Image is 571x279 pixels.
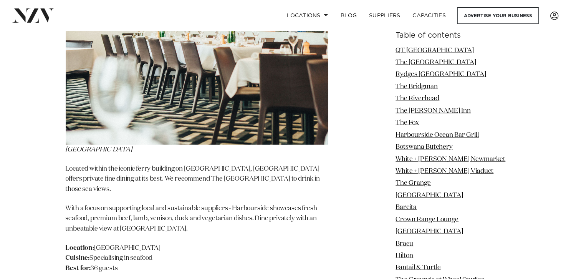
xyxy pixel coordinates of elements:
[12,8,54,22] img: nzv-logo.png
[66,245,94,251] strong: Location:
[396,204,417,211] a: Barcita
[281,7,334,24] a: Locations
[66,204,328,234] p: With a focus on supporting local and sustainable suppliers - Harbourside showcases fresh seafood,...
[396,252,414,259] a: Hilton
[396,71,487,78] a: Rydges [GEOGRAPHIC_DATA]
[396,83,438,90] a: The Bridgman
[66,146,132,153] span: [GEOGRAPHIC_DATA]
[66,255,90,261] strong: Cuisine:
[363,7,406,24] a: SUPPLIERS
[396,144,453,150] a: Botswana Butchery
[396,31,506,39] h6: Table of contents
[407,7,452,24] a: Capacities
[396,228,463,235] a: [GEOGRAPHIC_DATA]
[396,59,477,65] a: The [GEOGRAPHIC_DATA]
[396,192,463,198] a: [GEOGRAPHIC_DATA]
[66,164,328,194] p: Located within the iconic ferry building on [GEOGRAPHIC_DATA], [GEOGRAPHIC_DATA] offers private f...
[396,107,471,114] a: The [PERSON_NAME] Inn
[396,240,414,247] a: Bracu
[396,180,431,186] a: The Grange
[396,131,479,138] a: Harbourside Ocean Bar Grill
[66,265,91,272] strong: Best for:
[396,120,419,126] a: The Fox
[457,7,539,24] a: Advertise your business
[396,168,494,174] a: White + [PERSON_NAME] Viaduct
[334,7,363,24] a: BLOG
[396,216,459,223] a: Crown Range Lounge
[396,156,506,162] a: White + [PERSON_NAME] Newmarket
[396,95,440,102] a: The Riverhead
[396,47,474,53] a: QT [GEOGRAPHIC_DATA]
[66,243,328,274] p: [GEOGRAPHIC_DATA] Specialising in seafood 36 guests
[396,264,441,271] a: Fantail & Turtle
